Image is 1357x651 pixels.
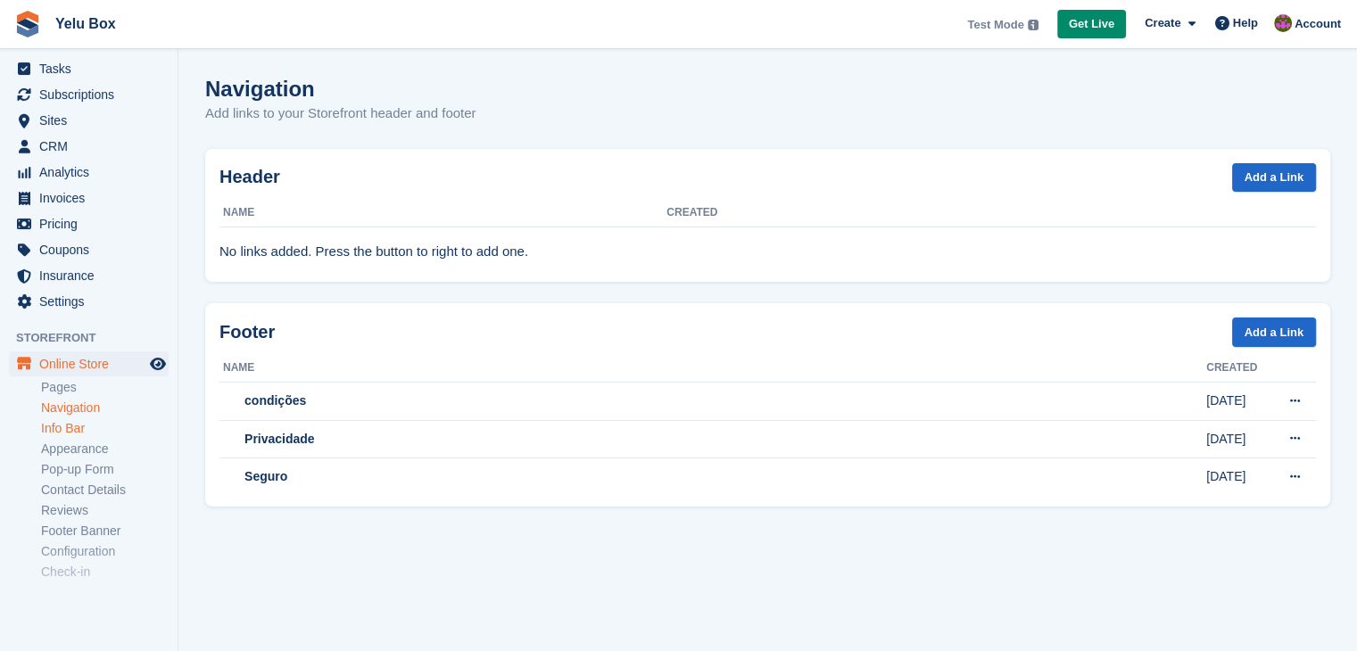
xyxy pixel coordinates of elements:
h1: Navigation [205,77,315,101]
div: Seguro [223,467,1206,486]
span: Coupons [39,237,146,262]
img: stora-icon-8386f47178a22dfd0bd8f6a31ec36ba5ce8667c1dd55bd0f319d3a0aa187defe.svg [14,11,41,37]
a: menu [9,134,169,159]
a: Configuration [41,543,169,560]
span: Sites [39,108,146,133]
th: Created [666,199,1316,227]
span: CRM [39,134,146,159]
img: Carolina Thiemi Castro Doi [1274,14,1292,32]
span: Get Live [1069,15,1114,33]
span: Settings [39,289,146,314]
span: Tasks [39,56,146,81]
a: Get Live [1057,10,1126,39]
a: menu [9,289,169,314]
span: Analytics [39,160,146,185]
td: No links added. Press the button to right to add one. [219,227,1316,272]
span: Create [1145,14,1180,32]
a: menu [9,108,169,133]
span: Help [1233,14,1258,32]
td: [DATE] [1206,420,1270,458]
div: condições [223,391,1206,410]
span: Subscriptions [39,82,146,107]
a: Pop-up Form [41,461,169,478]
span: Online Store [39,351,146,376]
a: Appearance [41,441,169,457]
th: Created [1206,354,1270,383]
strong: Header [219,167,280,186]
a: Preview store [147,353,169,375]
th: Name [219,199,666,227]
span: Invoices [39,185,146,210]
a: Yelu Box [48,9,123,38]
a: menu [9,263,169,288]
a: Check-in [41,564,169,581]
th: Name [219,354,1206,383]
a: Reviews [41,502,169,519]
span: Account [1295,15,1341,33]
span: Pricing [39,211,146,236]
a: menu [9,56,169,81]
a: menu [9,160,169,185]
a: Pages [41,379,169,396]
a: menu [9,82,169,107]
img: icon-info-grey-7440780725fd019a000dd9b08b2336e03edf1995a4989e88bcd33f0948082b44.svg [1028,20,1038,30]
span: Storefront [16,329,178,347]
td: [DATE] [1206,458,1270,496]
span: Insurance [39,263,146,288]
strong: Footer [219,322,275,342]
a: Add a Link [1232,163,1316,193]
td: [DATE] [1206,383,1270,421]
div: Privacidade [223,430,1206,449]
a: menu [9,211,169,236]
p: Add links to your Storefront header and footer [205,103,476,124]
a: menu [9,237,169,262]
a: Navigation [41,400,169,416]
a: Info Bar [41,420,169,437]
a: menu [9,185,169,210]
a: Footer Banner [41,523,169,540]
a: menu [9,351,169,376]
span: Test Mode [967,16,1023,34]
a: Add a Link [1232,317,1316,347]
a: Contact Details [41,482,169,499]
